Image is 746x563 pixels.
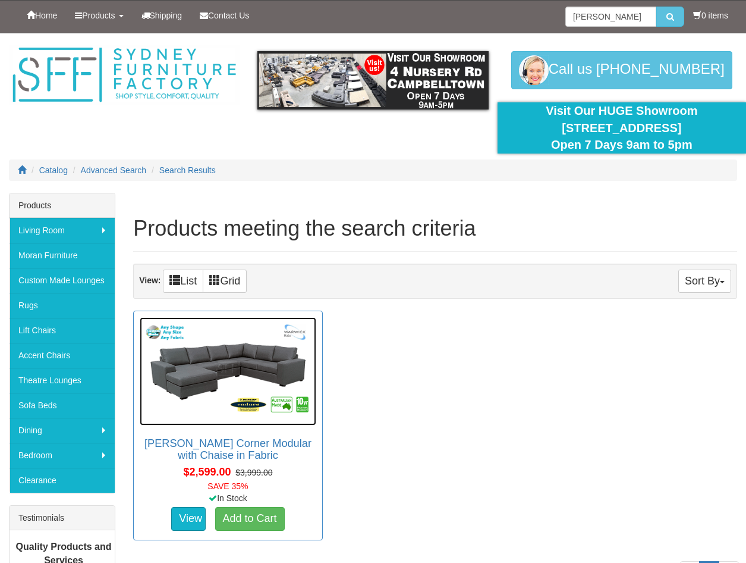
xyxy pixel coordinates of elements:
a: Home [18,1,66,30]
a: Shipping [133,1,191,30]
a: Living Room [10,218,115,243]
a: Moran Furniture [10,243,115,268]
li: 0 items [693,10,728,21]
a: [PERSON_NAME] Corner Modular with Chaise in Fabric [144,437,311,461]
span: Contact Us [208,11,249,20]
span: $2,599.00 [183,466,231,478]
div: Visit Our HUGE Showroom [STREET_ADDRESS] Open 7 Days 9am to 5pm [506,102,737,154]
a: Sofa Beds [10,393,115,418]
span: Products [82,11,115,20]
div: Testimonials [10,506,115,530]
img: showroom.gif [257,51,488,110]
button: Sort By [678,270,731,293]
input: Site search [565,7,656,27]
div: Products [10,193,115,218]
a: Theatre Lounges [10,368,115,393]
a: Grid [203,270,247,293]
a: Accent Chairs [10,343,115,368]
del: $3,999.00 [235,468,272,477]
a: List [163,270,203,293]
a: Bedroom [10,443,115,468]
a: Add to Cart [215,507,285,531]
a: Rugs [10,293,115,318]
img: Sydney Furniture Factory [9,45,240,105]
a: Custom Made Lounges [10,268,115,293]
h1: Products meeting the search criteria [133,217,737,240]
a: Lift Chairs [10,318,115,343]
a: Search Results [159,165,216,175]
font: SAVE 35% [207,481,248,491]
a: Advanced Search [81,165,147,175]
a: View [171,507,206,531]
a: Catalog [39,165,68,175]
span: Shipping [150,11,182,20]
img: Morton Corner Modular with Chaise in Fabric [140,317,316,426]
a: Products [66,1,132,30]
a: Dining [10,418,115,443]
a: Contact Us [191,1,258,30]
div: In Stock [131,492,325,504]
span: Home [35,11,57,20]
strong: View: [139,276,160,285]
a: Clearance [10,468,115,493]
